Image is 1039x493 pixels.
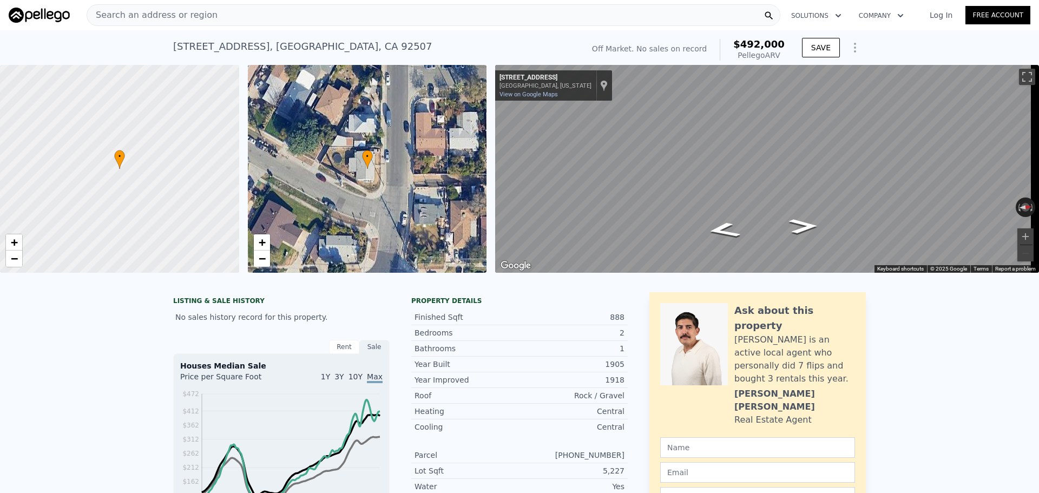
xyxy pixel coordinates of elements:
[498,259,534,273] img: Google
[348,372,363,381] span: 10Y
[930,266,967,272] span: © 2025 Google
[258,235,265,249] span: +
[592,43,707,54] div: Off Market. No sales on record
[519,343,624,354] div: 1
[182,436,199,443] tspan: $312
[173,39,432,54] div: [STREET_ADDRESS] , [GEOGRAPHIC_DATA] , CA 92507
[180,360,383,371] div: Houses Median Sale
[519,359,624,370] div: 1905
[182,390,199,398] tspan: $472
[182,422,199,429] tspan: $362
[499,74,591,82] div: [STREET_ADDRESS]
[600,80,608,91] a: Show location on map
[173,297,390,307] div: LISTING & SALE HISTORY
[180,371,281,389] div: Price per Square Foot
[11,235,18,249] span: +
[734,333,855,385] div: [PERSON_NAME] is an active local agent who personally did 7 flips and bought 3 rentals this year.
[182,407,199,415] tspan: $412
[87,9,218,22] span: Search an address or region
[519,390,624,401] div: Rock / Gravel
[182,464,199,471] tspan: $212
[974,266,989,272] a: Terms (opens in new tab)
[359,340,390,354] div: Sale
[254,251,270,267] a: Zoom out
[415,312,519,323] div: Finished Sqft
[321,372,330,381] span: 1Y
[173,307,390,327] div: No sales history record for this property.
[1017,228,1034,245] button: Zoom in
[367,372,383,383] span: Max
[415,343,519,354] div: Bathrooms
[499,82,591,89] div: [GEOGRAPHIC_DATA], [US_STATE]
[734,387,855,413] div: [PERSON_NAME] [PERSON_NAME]
[114,152,125,161] span: •
[1019,69,1035,85] button: Toggle fullscreen view
[733,50,785,61] div: Pellego ARV
[519,406,624,417] div: Central
[877,265,924,273] button: Keyboard shortcuts
[660,462,855,483] input: Email
[660,437,855,458] input: Name
[844,37,866,58] button: Show Options
[1017,245,1034,261] button: Zoom out
[519,481,624,492] div: Yes
[182,450,199,457] tspan: $262
[693,219,755,242] path: Go South, Sedgwick Ave
[519,312,624,323] div: 888
[802,38,840,57] button: SAVE
[519,465,624,476] div: 5,227
[1015,202,1035,212] button: Reset the view
[411,297,628,305] div: Property details
[6,251,22,267] a: Zoom out
[415,390,519,401] div: Roof
[362,152,373,161] span: •
[495,65,1039,273] div: Street View
[965,6,1030,24] a: Free Account
[415,327,519,338] div: Bedrooms
[415,450,519,461] div: Parcel
[1030,198,1036,217] button: Rotate clockwise
[415,374,519,385] div: Year Improved
[9,8,70,23] img: Pellego
[415,481,519,492] div: Water
[334,372,344,381] span: 3Y
[6,234,22,251] a: Zoom in
[995,266,1036,272] a: Report a problem
[850,6,912,25] button: Company
[519,422,624,432] div: Central
[519,450,624,461] div: [PHONE_NUMBER]
[498,259,534,273] a: Open this area in Google Maps (opens a new window)
[254,234,270,251] a: Zoom in
[415,359,519,370] div: Year Built
[415,465,519,476] div: Lot Sqft
[495,65,1039,273] div: Map
[415,422,519,432] div: Cooling
[11,252,18,265] span: −
[499,91,558,98] a: View on Google Maps
[519,374,624,385] div: 1918
[182,478,199,485] tspan: $162
[782,6,850,25] button: Solutions
[733,38,785,50] span: $492,000
[329,340,359,354] div: Rent
[734,303,855,333] div: Ask about this property
[258,252,265,265] span: −
[777,215,831,237] path: Go North, Sedgwick Ave
[1016,198,1022,217] button: Rotate counterclockwise
[917,10,965,21] a: Log In
[415,406,519,417] div: Heating
[362,150,373,169] div: •
[734,413,812,426] div: Real Estate Agent
[114,150,125,169] div: •
[519,327,624,338] div: 2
